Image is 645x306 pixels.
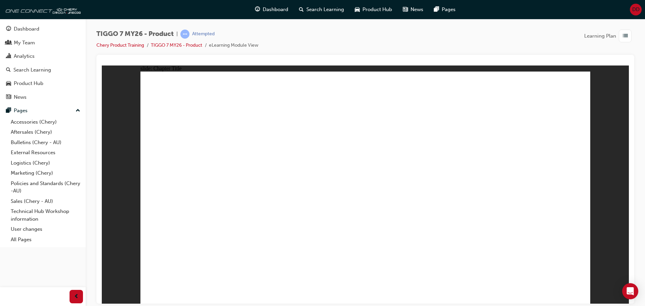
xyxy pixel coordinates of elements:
[8,168,83,178] a: Marketing (Chery)
[362,6,392,13] span: Product Hub
[8,127,83,137] a: Aftersales (Chery)
[250,3,294,16] a: guage-iconDashboard
[180,30,189,39] span: learningRecordVerb_ATTEMPT-icon
[6,108,11,114] span: pages-icon
[3,21,83,104] button: DashboardMy TeamAnalyticsSearch LearningProduct HubNews
[584,30,634,42] button: Learning Plan
[192,31,215,37] div: Attempted
[176,30,178,38] span: |
[355,5,360,14] span: car-icon
[8,224,83,234] a: User changes
[632,6,640,13] span: DD
[8,117,83,127] a: Accessories (Chery)
[299,5,304,14] span: search-icon
[255,5,260,14] span: guage-icon
[3,23,83,35] a: Dashboard
[6,67,11,73] span: search-icon
[6,53,11,59] span: chart-icon
[622,283,638,299] div: Open Intercom Messenger
[3,104,83,117] button: Pages
[3,91,83,103] a: News
[14,107,28,115] div: Pages
[8,196,83,207] a: Sales (Chery - AU)
[8,147,83,158] a: External Resources
[630,4,642,15] button: DD
[209,42,258,49] li: eLearning Module View
[3,64,83,76] a: Search Learning
[3,50,83,62] a: Analytics
[96,42,144,48] a: Chery Product Training
[294,3,349,16] a: search-iconSearch Learning
[6,26,11,32] span: guage-icon
[151,42,202,48] a: TIGGO 7 MY26 - Product
[584,32,616,40] span: Learning Plan
[6,81,11,87] span: car-icon
[3,3,81,16] img: oneconnect
[263,6,288,13] span: Dashboard
[403,5,408,14] span: news-icon
[623,32,628,40] span: list-icon
[6,94,11,100] span: news-icon
[3,77,83,90] a: Product Hub
[14,25,39,33] div: Dashboard
[411,6,423,13] span: News
[434,5,439,14] span: pages-icon
[8,137,83,148] a: Bulletins (Chery - AU)
[96,30,174,38] span: TIGGO 7 MY26 - Product
[442,6,456,13] span: Pages
[8,206,83,224] a: Technical Hub Workshop information
[306,6,344,13] span: Search Learning
[349,3,397,16] a: car-iconProduct Hub
[14,52,35,60] div: Analytics
[13,66,51,74] div: Search Learning
[8,158,83,168] a: Logistics (Chery)
[76,106,80,115] span: up-icon
[8,178,83,196] a: Policies and Standards (Chery -AU)
[14,39,35,47] div: My Team
[3,37,83,49] a: My Team
[14,80,43,87] div: Product Hub
[429,3,461,16] a: pages-iconPages
[6,40,11,46] span: people-icon
[14,93,27,101] div: News
[8,234,83,245] a: All Pages
[74,293,79,301] span: prev-icon
[397,3,429,16] a: news-iconNews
